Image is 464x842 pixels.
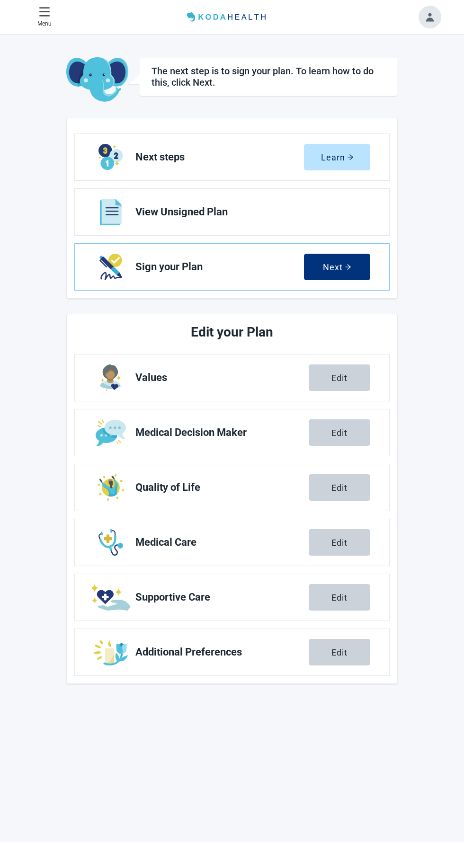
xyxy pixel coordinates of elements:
div: Edit [331,538,348,547]
button: Toggle account menu [419,6,441,28]
div: Edit [331,647,348,657]
button: Edit [309,639,370,665]
div: Edit [331,483,348,492]
h2: Edit your Plan [110,322,354,343]
span: Additional Preferences [135,647,309,658]
span: Medical Decision Maker [135,427,309,438]
button: Edit [309,529,370,556]
span: Values [135,372,309,383]
img: Koda Health [183,9,271,25]
a: View View Unsigned Plan section [75,189,389,235]
span: Medical Care [135,537,309,548]
div: Learn [321,152,354,162]
a: Edit Quality of Life section [75,464,389,511]
img: Koda Elephant [66,57,128,103]
a: Edit Supportive Care section [75,574,389,620]
p: Menu [37,19,52,28]
button: Edit [309,419,370,446]
div: Edit [331,428,348,437]
button: Nextarrow-right [304,254,370,280]
a: Edit Medical Decision Maker section [75,409,389,456]
span: Quality of Life [135,482,309,493]
button: Edit [309,584,370,611]
a: Next Sign your Plan section [75,244,389,290]
div: Edit [331,373,348,382]
span: Supportive Care [135,592,309,603]
a: Edit Additional Preferences section [75,629,389,675]
button: Close Menu [34,2,55,32]
button: Learnarrow-right [304,144,370,170]
a: Edit Values section [75,355,389,401]
div: Edit [331,593,348,602]
a: Learn Next steps section [75,134,389,180]
span: View Unsigned Plan [135,206,363,218]
div: Next [323,262,351,272]
span: menu [39,6,50,18]
span: arrow-right [345,264,351,270]
span: Next steps [135,151,304,163]
span: arrow-right [347,154,354,160]
button: Edit [309,474,370,501]
h1: The next step is to sign your plan. To learn how to do this, click Next. [152,65,386,88]
main: Main content [38,57,426,684]
a: Edit Medical Care section [75,519,389,566]
button: Edit [309,364,370,391]
span: Sign your Plan [135,261,304,273]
